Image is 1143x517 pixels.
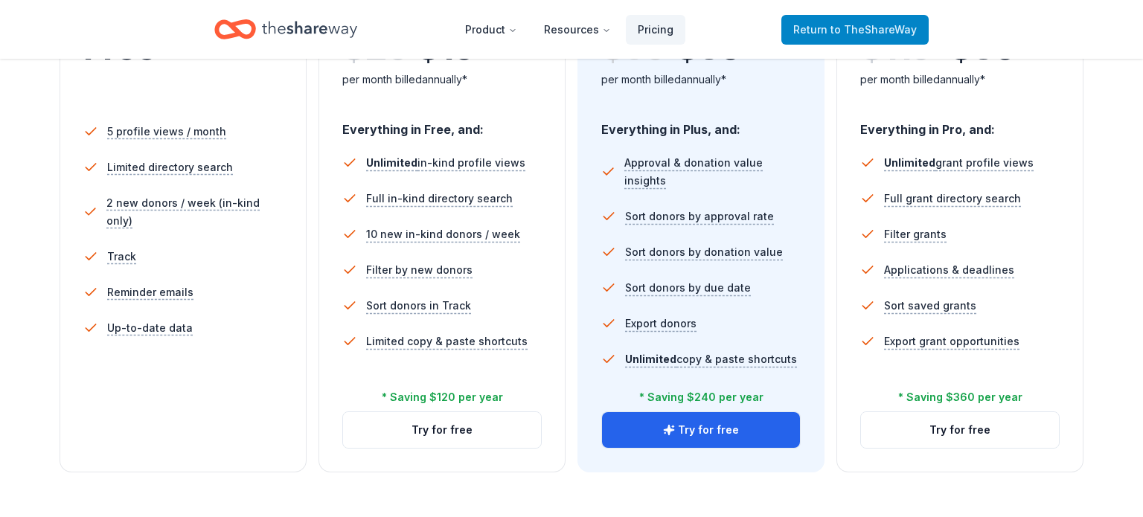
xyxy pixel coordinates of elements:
button: Try for free [602,412,800,448]
span: Track [107,248,136,266]
a: Pricing [626,15,685,45]
span: Sort donors by approval rate [625,208,774,225]
span: in-kind profile views [366,156,525,169]
span: $ 89 [950,26,1016,68]
span: Sort saved grants [884,297,976,315]
span: Sort donors by due date [625,279,751,297]
span: Approval & donation value insights [624,154,801,190]
span: 2 new donors / week (in-kind only) [106,194,283,230]
div: * Saving $240 per year [639,388,763,406]
nav: Main [453,12,685,47]
span: Sort donors in Track [366,297,471,315]
span: Unlimited [366,156,417,169]
span: Unlimited [884,156,935,169]
button: Product [453,15,529,45]
span: Reminder emails [107,283,193,301]
span: Limited copy & paste shortcuts [366,333,528,350]
span: copy & paste shortcuts [625,353,797,365]
span: Return [793,21,917,39]
div: * Saving $120 per year [382,388,503,406]
div: * Saving $360 per year [898,388,1022,406]
span: $ 39 [676,26,741,68]
span: Sort donors by donation value [625,243,783,261]
span: grant profile views [884,156,1034,169]
span: 5 profile views / month [107,123,226,141]
span: Up-to-date data [107,319,193,337]
span: $ 19 [417,26,475,68]
div: per month billed annually* [860,71,1060,89]
div: per month billed annually* [342,71,542,89]
span: Limited directory search [107,158,233,176]
span: Applications & deadlines [884,261,1014,279]
span: Filter grants [884,225,947,243]
span: Export grant opportunities [884,333,1019,350]
span: Unlimited [625,353,676,365]
button: Try for free [343,412,541,448]
span: Full grant directory search [884,190,1021,208]
a: Returnto TheShareWay [781,15,929,45]
span: Full in-kind directory search [366,190,513,208]
button: Resources [532,15,623,45]
span: 10 new in-kind donors / week [366,225,520,243]
div: Everything in Pro, and: [860,108,1060,139]
div: Everything in Free, and: [342,108,542,139]
div: per month billed annually* [601,71,801,89]
span: Export donors [625,315,697,333]
span: Filter by new donors [366,261,473,279]
button: Try for free [861,412,1059,448]
span: to TheShareWay [830,23,917,36]
div: Everything in Plus, and: [601,108,801,139]
a: Home [214,12,357,47]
